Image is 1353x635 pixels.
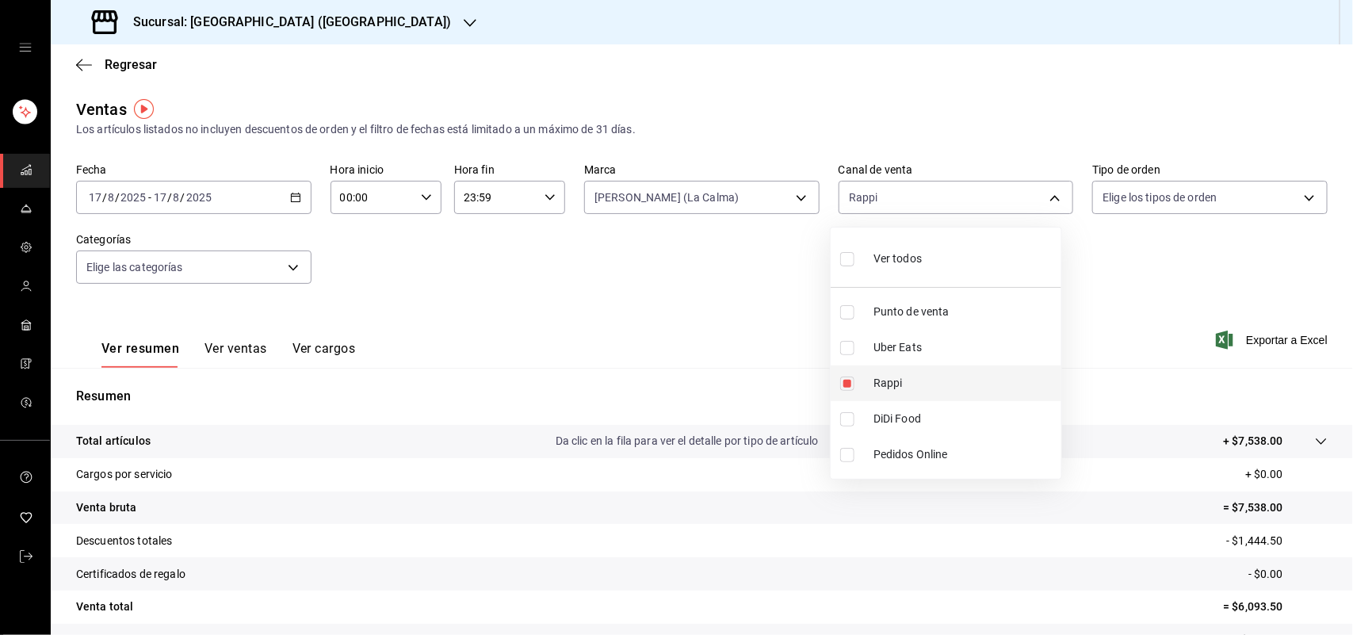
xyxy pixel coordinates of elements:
span: Ver todos [873,251,922,267]
span: Rappi [873,375,1055,392]
span: Uber Eats [873,339,1055,356]
span: Punto de venta [873,304,1055,320]
span: Pedidos Online [873,446,1055,463]
img: Tooltip marker [134,99,154,119]
span: DiDi Food [873,411,1055,427]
